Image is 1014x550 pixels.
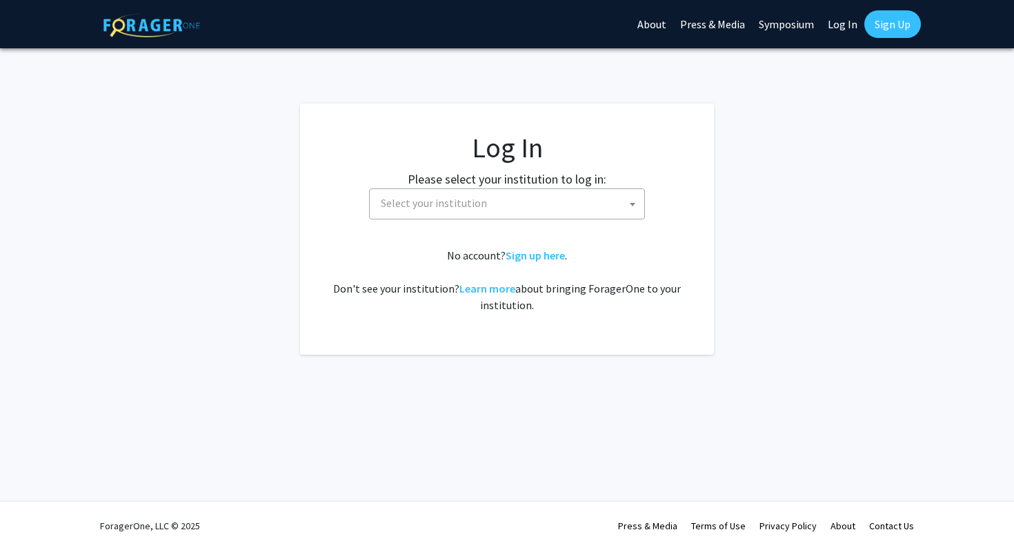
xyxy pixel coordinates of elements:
[100,502,200,550] div: ForagerOne, LLC © 2025
[369,188,645,219] span: Select your institution
[408,170,606,188] label: Please select your institution to log in:
[328,131,686,164] h1: Log In
[869,520,914,532] a: Contact Us
[375,189,644,217] span: Select your institution
[864,10,921,38] a: Sign Up
[381,196,487,210] span: Select your institution
[618,520,677,532] a: Press & Media
[506,248,565,262] a: Sign up here
[759,520,817,532] a: Privacy Policy
[103,13,200,37] img: ForagerOne Logo
[831,520,855,532] a: About
[459,282,515,295] a: Learn more about bringing ForagerOne to your institution
[328,247,686,313] div: No account? . Don't see your institution? about bringing ForagerOne to your institution.
[691,520,746,532] a: Terms of Use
